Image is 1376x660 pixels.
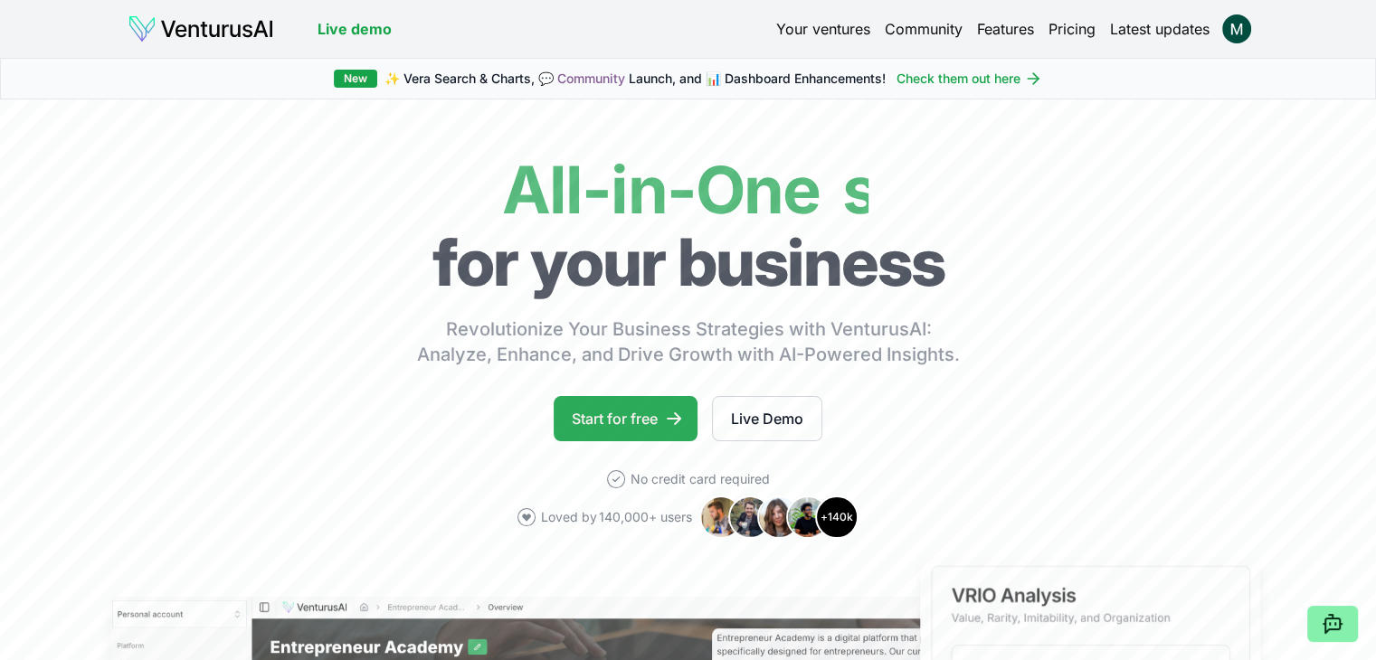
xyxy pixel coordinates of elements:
img: Avatar 4 [786,495,830,539]
a: Community [885,18,963,40]
a: Start for free [554,396,697,441]
a: Pricing [1049,18,1096,40]
a: Check them out here [897,70,1042,88]
img: Avatar 2 [728,495,772,539]
img: logo [128,14,274,43]
a: Community [557,71,625,86]
a: Live Demo [712,396,822,441]
div: New [334,70,377,88]
a: Live demo [318,18,392,40]
span: ✨ Vera Search & Charts, 💬 Launch, and 📊 Dashboard Enhancements! [384,70,886,88]
a: Features [977,18,1034,40]
img: Avatar 1 [699,495,743,539]
a: Your ventures [776,18,870,40]
img: Avatar 3 [757,495,801,539]
img: ACg8ocKVraOs96Rk_geyADKZD1hutP9gfKYV98PZ0PpDZj3zYxzahQ=s96-c [1222,14,1251,43]
a: Latest updates [1110,18,1210,40]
